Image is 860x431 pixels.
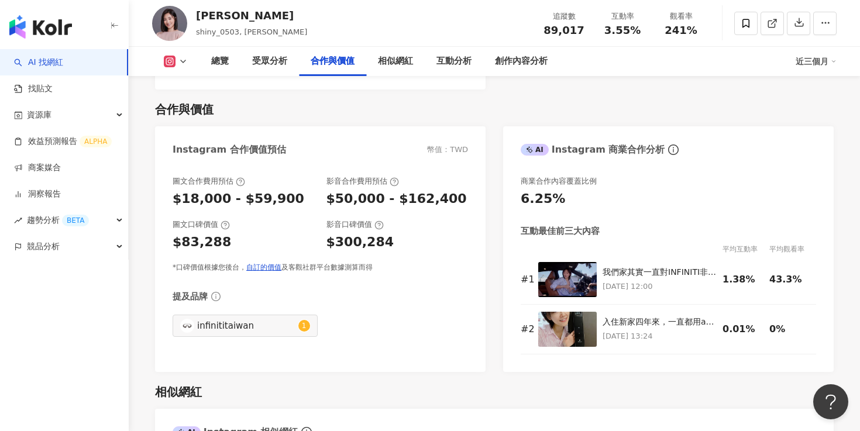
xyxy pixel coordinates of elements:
[173,143,286,156] div: Instagram 合作價值預估
[603,330,717,343] p: [DATE] 13:24
[180,319,194,333] img: KOL Avatar
[155,384,202,400] div: 相似網紅
[173,176,245,187] div: 圖文合作費用預估
[152,6,187,41] img: KOL Avatar
[211,54,229,68] div: 總覽
[723,243,769,255] div: 平均互動率
[9,15,72,39] img: logo
[209,290,222,303] span: info-circle
[155,101,214,118] div: 合作與價值
[796,52,837,71] div: 近三個月
[302,322,307,330] span: 1
[326,176,399,187] div: 影音合作費用預估
[521,143,665,156] div: Instagram 商業合作分析
[769,243,816,255] div: 平均觀看率
[538,262,597,297] img: 我們家其實一直對INFINITI非常的忠誠！ 而且信任度很高，第一台開了10年以上， 現在爸爸即使換了新車也還是一樣選擇INFINITI的品牌！ QX60 ，它不只是車，更是能應對各種生活場景的...
[14,162,61,174] a: 商案媒合
[252,54,287,68] div: 受眾分析
[173,263,468,273] div: *口碑價值根據您後台， 及客觀社群平台數據測算而得
[600,11,645,22] div: 互動率
[14,216,22,225] span: rise
[495,54,548,68] div: 創作內容分析
[521,190,565,208] div: 6.25%
[173,233,231,251] div: $83,288
[27,102,51,128] span: 資源庫
[173,219,230,230] div: 圖文口碑價值
[723,323,763,336] div: 0.01%
[196,27,307,36] span: shiny_0503, [PERSON_NAME]
[659,11,703,22] div: 觀看率
[246,263,281,271] a: 自訂的價值
[769,323,810,336] div: 0%
[436,54,472,68] div: 互動分析
[14,136,112,147] a: 效益預測報告ALPHA
[326,233,394,251] div: $300,284
[378,54,413,68] div: 相似網紅
[666,143,680,157] span: info-circle
[427,144,468,155] div: 幣值：TWD
[813,384,848,419] iframe: Help Scout Beacon - Open
[326,190,467,208] div: $50,000 - $162,400
[173,190,304,208] div: $18,000 - $59,900
[173,291,208,303] div: 提及品牌
[326,219,384,230] div: 影音口碑價值
[14,83,53,95] a: 找貼文
[543,24,584,36] span: 89,017
[298,320,310,332] sup: 1
[603,267,717,278] div: 我們家其實一直對INFINITI非常的忠誠！ 而且信任度很高，第一台開了[DATE]以上， 現在爸爸即使換了新車也還是一樣選擇INFINITI的品牌！ QX60 ，它不只是車，更是能應對各種生活...
[27,233,60,260] span: 競品分析
[538,312,597,347] img: 入住新家四年來，一直都用arpha電子鎖 人臉辨識和遠端解鎖都超方便的！ 這次直接更新到最新，我只能說～還好我有換🤣 而且關門時變超輕鬆～ 手機直接連結門有沒有鎖好😏 朋友來家裡直接說！哎唷！神...
[603,316,717,328] div: 入住新家四年來，一直都用arpha電子鎖 人臉辨識和遠端解鎖都超方便的！ 這次直接更新到最新，我只能說～還好我有換🤣 而且關門時變超輕鬆～ 手機直接連結門有沒有鎖好😏 朋友來家裡直接說！哎唷！神...
[769,273,810,286] div: 43.3%
[521,176,597,187] div: 商業合作內容覆蓋比例
[542,11,586,22] div: 追蹤數
[197,319,295,332] div: infinititaiwan
[603,280,717,293] p: [DATE] 12:00
[521,273,532,286] div: # 1
[521,225,600,237] div: 互動最佳前三大內容
[27,207,89,233] span: 趨勢分析
[521,144,549,156] div: AI
[723,273,763,286] div: 1.38%
[521,323,532,336] div: # 2
[14,188,61,200] a: 洞察報告
[604,25,641,36] span: 3.55%
[196,8,307,23] div: [PERSON_NAME]
[14,57,63,68] a: searchAI 找網紅
[311,54,355,68] div: 合作與價值
[665,25,697,36] span: 241%
[62,215,89,226] div: BETA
